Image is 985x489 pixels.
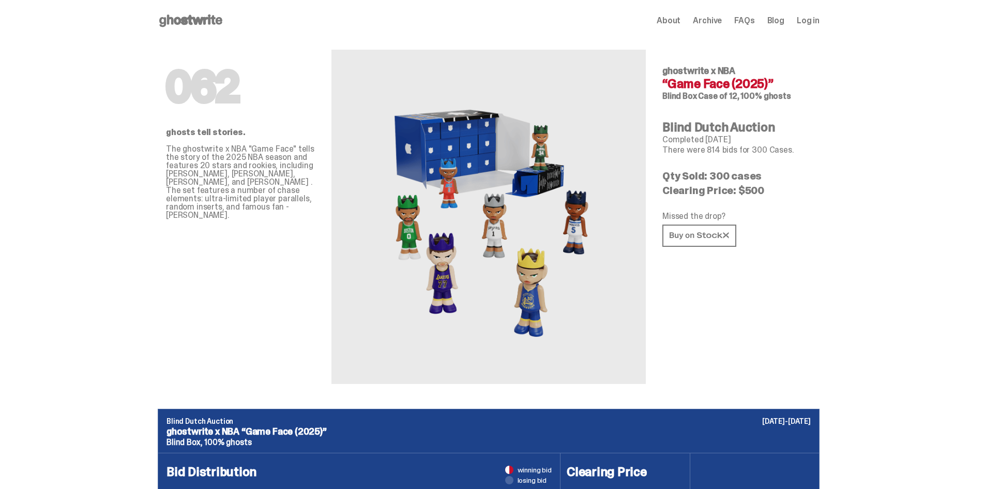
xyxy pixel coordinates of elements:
[518,477,547,484] span: losing bid
[662,212,811,220] p: Missed the drop?
[762,418,811,425] p: [DATE]-[DATE]
[375,75,602,359] img: NBA&ldquo;Game Face (2025)&rdquo;
[662,146,811,154] p: There were 814 bids for 300 Cases.
[662,91,697,101] span: Blind Box
[767,17,784,25] a: Blog
[166,427,811,436] p: ghostwrite x NBA “Game Face (2025)”
[698,91,791,101] span: Case of 12, 100% ghosts
[166,128,315,137] p: ghosts tell stories.
[693,17,722,25] a: Archive
[662,65,735,77] span: ghostwrite x NBA
[657,17,680,25] a: About
[166,66,315,108] h1: 062
[662,171,811,181] p: Qty Sold: 300 cases
[166,418,811,425] p: Blind Dutch Auction
[662,136,811,144] p: Completed [DATE]
[662,121,811,134] h4: Blind Dutch Auction
[166,145,315,219] p: The ghostwrite x NBA "Game Face" tells the story of the 2025 NBA season and features 20 stars and...
[662,185,811,196] p: Clearing Price: $500
[734,17,754,25] a: FAQs
[662,78,811,90] h4: “Game Face (2025)”
[204,437,251,448] span: 100% ghosts
[797,17,820,25] a: Log in
[518,466,552,473] span: winning bid
[166,437,202,448] span: Blind Box,
[567,466,684,478] h4: Clearing Price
